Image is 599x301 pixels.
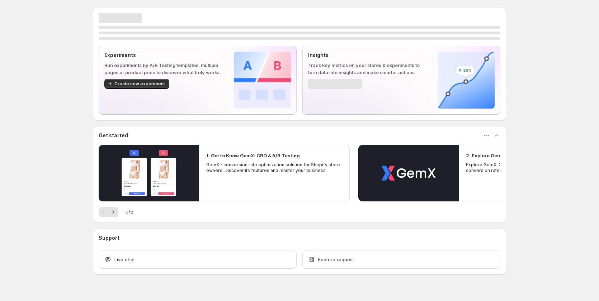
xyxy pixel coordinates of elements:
h3: Get started [99,132,128,139]
p: Insights [308,52,426,59]
button: Play video [358,145,459,201]
button: Play video [99,145,199,201]
button: Next [108,207,118,217]
p: Track key metrics on your stores & experiments to turn data into insights and make smarter actions [308,62,426,76]
p: Experiments [104,52,222,59]
h2: 1. Get to Know GemX: CRO & A/B Testing [206,152,300,159]
button: Create new experiment [104,79,169,89]
nav: Pagination [99,207,118,217]
span: Create new experiment [114,81,165,87]
h3: Support [99,234,119,242]
h2: 2. Explore GemX: CRO & A/B Testing Use Cases [466,152,577,159]
img: Experiments [234,52,291,109]
span: Feature request [318,256,354,263]
span: 1 / 2 [126,209,133,216]
p: GemX - conversion rate optimization solution for Shopify store owners. Discover its features and ... [206,162,343,173]
span: Live chat [114,256,135,263]
img: Insights [438,52,495,109]
p: Run experiments by A/B Testing templates, multiple pages or product price to discover what truly ... [104,62,222,76]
